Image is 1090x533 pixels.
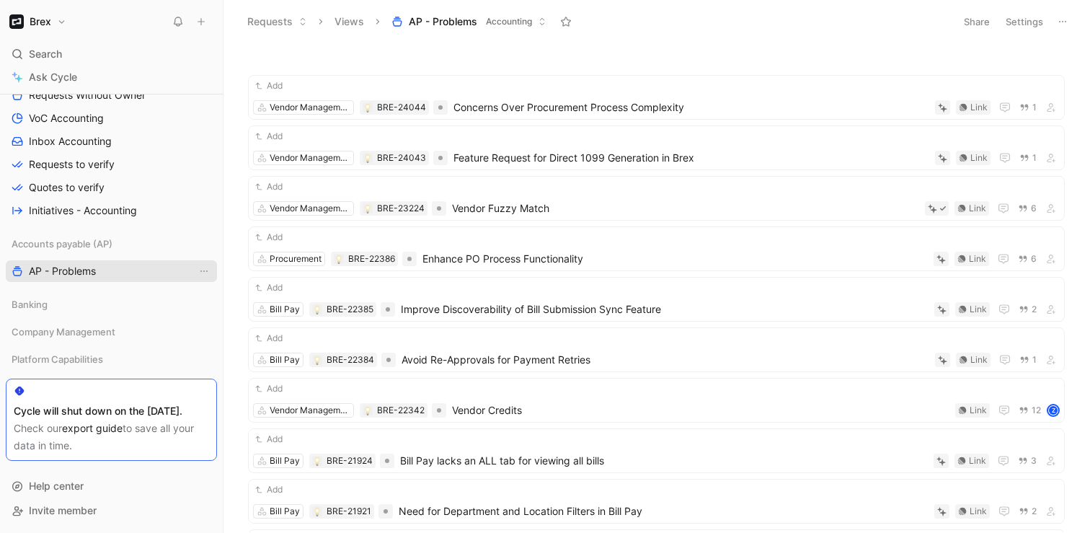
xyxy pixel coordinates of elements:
button: 2 [1016,503,1040,519]
img: Brex [9,14,24,29]
a: Inbox Accounting [6,131,217,152]
div: Banking [6,294,217,315]
button: Add [253,382,285,396]
div: Bill Pay [270,353,300,367]
a: Requests to verify [6,154,217,175]
span: Improve Discoverability of Bill Submission Sync Feature [401,301,929,318]
span: 1 [1032,103,1037,112]
button: 💡 [312,304,322,314]
a: Requests Without Owner [6,84,217,106]
button: 12 [1016,402,1044,418]
div: Link [969,201,986,216]
span: Help center [29,480,84,492]
span: Inbox Accounting [29,134,112,149]
div: Link [970,403,987,418]
button: BrexBrex [6,12,70,32]
span: 1 [1032,154,1037,162]
span: Feature Request for Direct 1099 Generation in Brex [453,149,929,167]
a: AddBill Pay💡BRE-21924Bill Pay lacks an ALL tab for viewing all billsLink3 [248,428,1065,473]
img: 💡 [334,255,343,264]
div: Link [970,504,987,519]
div: BRE-24043 [377,151,426,165]
div: Link [970,302,987,317]
a: AddVendor Management💡BRE-23224Vendor Fuzzy MatchLink6 [248,176,1065,221]
button: 💡 [312,506,322,516]
button: Views [328,11,371,32]
span: Initiatives - Accounting [29,203,137,218]
div: AccountingRequests Without OwnerVoC AccountingInbox AccountingRequests to verifyQuotes to verifyI... [6,57,217,221]
span: Search [29,45,62,63]
div: Bill Pay [270,504,300,519]
img: 💡 [313,457,322,466]
div: Link [969,454,986,468]
button: Settings [999,12,1050,32]
span: Company Management [12,325,115,339]
img: 💡 [363,104,372,113]
span: 1 [1032,356,1037,364]
span: Vendor Credits [452,402,949,419]
span: 6 [1031,255,1037,263]
button: 💡 [312,456,322,466]
button: 1 [1016,150,1040,166]
img: 💡 [313,306,322,314]
div: BRE-22384 [327,353,374,367]
span: Accounting [486,14,532,29]
div: BRE-24044 [377,100,426,115]
span: AP - Problems [29,264,96,278]
div: Cycle will shut down on the [DATE]. [14,402,209,420]
div: BRE-21924 [327,454,373,468]
div: BRE-22342 [377,403,425,418]
button: 6 [1015,201,1040,216]
button: Add [253,281,285,295]
img: 💡 [363,407,372,415]
div: Vendor Management [270,100,350,115]
div: BRE-22386 [348,252,395,266]
h1: Brex [30,15,51,28]
div: Accounts payable (AP)AP - ProblemsView actions [6,233,217,282]
button: Add [253,129,285,144]
span: Need for Department and Location Filters in Bill Pay [399,503,929,520]
span: Vendor Fuzzy Match [452,200,919,217]
div: Link [970,151,988,165]
span: Quotes to verify [29,180,105,195]
button: Add [253,180,285,194]
button: View actions [197,264,211,278]
button: 💡 [312,355,322,365]
a: AddVendor Management💡BRE-22342Vendor CreditsLink12Z [248,378,1065,423]
span: Concerns Over Procurement Process Complexity [453,99,929,116]
span: Banking [12,297,48,312]
span: Accounts payable (AP) [12,237,112,251]
span: 6 [1031,204,1037,213]
div: Help center [6,475,217,497]
button: 6 [1015,251,1040,267]
button: Requests [241,11,314,32]
div: Check our to save all your data in time. [14,420,209,454]
a: AddBill Pay💡BRE-22385Improve Discoverability of Bill Submission Sync FeatureLink2 [248,277,1065,322]
button: 💡 [363,405,373,415]
span: 2 [1032,305,1037,314]
span: Requests to verify [29,157,115,172]
div: 💡 [334,254,344,264]
div: Link [970,353,988,367]
div: Platform Capabilities [6,348,217,370]
a: AddVendor Management💡BRE-24043Feature Request for Direct 1099 Generation in BrexLink1 [248,125,1065,170]
button: AP - ProblemsAccounting [385,11,553,32]
div: BRE-22385 [327,302,373,317]
div: Banking [6,294,217,320]
div: Z [1048,405,1058,415]
div: 💡 [363,203,373,213]
div: Procurement [270,252,322,266]
img: 💡 [363,205,372,213]
button: Add [253,79,285,93]
span: Platform Capabilities [12,352,103,366]
span: AP - Problems [409,14,477,29]
button: 1 [1016,352,1040,368]
button: 💡 [363,153,373,163]
div: BRE-21921 [327,504,371,519]
div: Search [6,43,217,65]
